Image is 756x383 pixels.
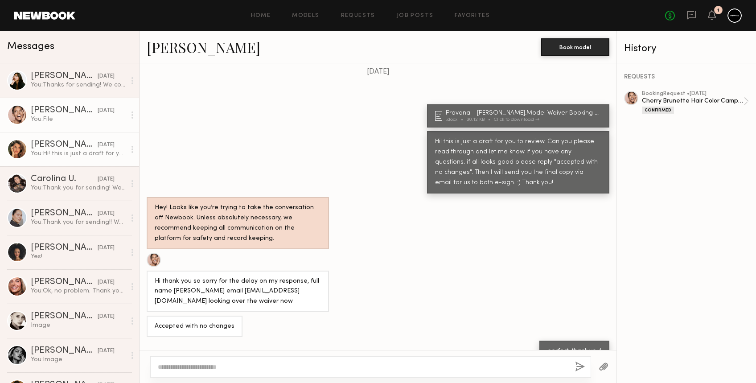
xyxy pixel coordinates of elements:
div: [PERSON_NAME] [31,72,98,81]
div: Hi! this is just a draft for you to review. Can you please read through and let me know if you ha... [435,137,601,188]
div: [PERSON_NAME] [31,346,98,355]
span: Messages [7,41,54,52]
a: Requests [341,13,375,19]
a: Home [251,13,271,19]
div: [DATE] [98,278,115,287]
div: History [624,44,749,54]
div: [DATE] [98,313,115,321]
a: bookingRequest •[DATE]Cherry Brunette Hair Color Campaign - PRAVANAConfirmed [642,91,749,114]
div: [DATE] [98,347,115,355]
div: Accepted with no changes [155,321,234,332]
div: Yes! [31,252,126,261]
div: Image [31,321,126,329]
a: Job Posts [397,13,434,19]
div: You: Thanks for sending! We completed casting for this shoot, but will have more campaigns coming... [31,81,126,89]
div: REQUESTS [624,74,749,80]
div: perfect, thank you! [547,346,601,357]
div: [PERSON_NAME] [31,278,98,287]
a: Models [292,13,319,19]
div: Click to download [494,117,539,122]
a: Pravana - [PERSON_NAME].Model Waiver Booking Agreement.draft.[DATE].docx30.12 KBClick to download [435,110,604,122]
a: Favorites [455,13,490,19]
div: booking Request • [DATE] [642,91,744,97]
div: You: Ok, no problem. Thank you for getting back to us. [31,287,126,295]
div: [PERSON_NAME] [31,209,98,218]
div: 30.12 KB [467,117,494,122]
div: [DATE] [98,107,115,115]
div: .docx [446,117,467,122]
div: Hey! Looks like you’re trying to take the conversation off Newbook. Unless absolutely necessary, ... [155,203,321,244]
div: [PERSON_NAME] [31,106,98,115]
div: [PERSON_NAME] [31,312,98,321]
div: [PERSON_NAME] [31,140,98,149]
a: [PERSON_NAME] [147,37,260,57]
div: You: File [31,115,126,124]
div: [PERSON_NAME] [31,243,98,252]
div: Hi thank you so sorry for the delay on my response, full name [PERSON_NAME] email [EMAIL_ADDRESS]... [155,276,321,307]
div: Cherry Brunette Hair Color Campaign - PRAVANA [642,97,744,105]
div: Confirmed [642,107,674,114]
div: [DATE] [98,72,115,81]
div: You: Thank you for sending! We already casted for this project, but we will have more campaigns c... [31,184,126,192]
div: You: Thank you for sending!! We completed casting for this shoot, but we will have more castings ... [31,218,126,227]
div: Carolina U. [31,175,98,184]
div: 1 [717,8,719,13]
div: You: Image [31,355,126,364]
a: Book model [541,43,609,50]
button: Book model [541,38,609,56]
div: [DATE] [98,244,115,252]
div: [DATE] [98,141,115,149]
div: You: Hi! this is just a draft for you to review. Can you please read through and let me know if y... [31,149,126,158]
div: [DATE] [98,210,115,218]
span: [DATE] [367,68,390,76]
div: [DATE] [98,175,115,184]
div: Pravana - [PERSON_NAME].Model Waiver Booking Agreement.draft.[DATE] [446,110,604,116]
